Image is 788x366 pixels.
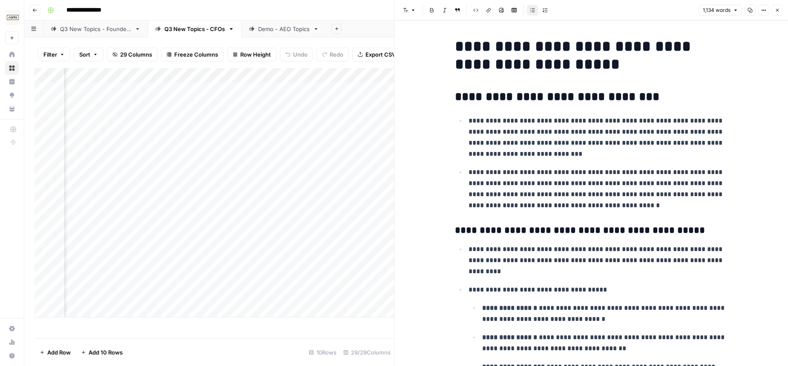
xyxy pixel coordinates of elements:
[5,61,19,75] a: Browse
[76,346,128,359] button: Add 10 Rows
[5,322,19,335] a: Settings
[161,48,224,61] button: Freeze Columns
[227,48,276,61] button: Row Height
[340,346,394,359] div: 29/29 Columns
[47,348,71,357] span: Add Row
[120,50,152,59] span: 29 Columns
[107,48,158,61] button: 29 Columns
[60,25,131,33] div: Q3 New Topics - Founders
[293,50,308,59] span: Undo
[258,25,310,33] div: Demo - AEO Topics
[240,50,271,59] span: Row Height
[148,20,242,37] a: Q3 New Topics - CFOs
[35,346,76,359] button: Add Row
[242,20,326,37] a: Demo - AEO Topics
[330,50,343,59] span: Redo
[79,50,90,59] span: Sort
[703,6,730,14] span: 1,134 words
[89,348,123,357] span: Add 10 Rows
[5,75,19,89] a: Insights
[316,48,349,61] button: Redo
[5,7,19,28] button: Workspace: Carta
[5,349,19,363] button: Help + Support
[5,102,19,116] a: Your Data
[5,10,20,25] img: Carta Logo
[164,25,225,33] div: Q3 New Topics - CFOs
[43,20,148,37] a: Q3 New Topics - Founders
[305,346,340,359] div: 10 Rows
[352,48,401,61] button: Export CSV
[38,48,70,61] button: Filter
[280,48,313,61] button: Undo
[5,48,19,61] a: Home
[74,48,104,61] button: Sort
[5,89,19,102] a: Opportunities
[43,50,57,59] span: Filter
[5,335,19,349] a: Usage
[699,5,742,16] button: 1,134 words
[174,50,218,59] span: Freeze Columns
[365,50,396,59] span: Export CSV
